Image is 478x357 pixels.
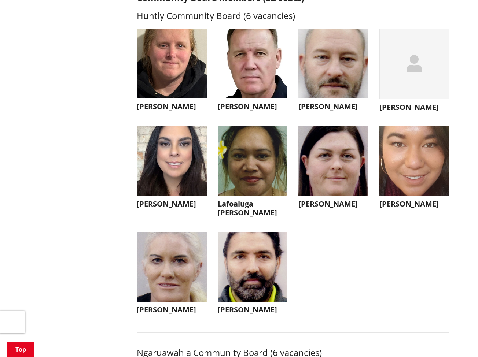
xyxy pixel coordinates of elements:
[218,232,288,302] img: WO-B-HU__SANDHU_J__L6BKv
[137,305,207,314] h3: [PERSON_NAME]
[379,126,449,212] button: [PERSON_NAME]
[137,29,207,115] button: [PERSON_NAME]
[298,200,368,208] h3: [PERSON_NAME]
[298,126,368,212] button: [PERSON_NAME]
[444,326,471,353] iframe: Messenger Launcher
[218,102,288,111] h3: [PERSON_NAME]
[379,126,449,196] img: WO-B-HU__WAWATAI_E__XerB5
[137,102,207,111] h3: [PERSON_NAME]
[218,305,288,314] h3: [PERSON_NAME]
[137,232,207,318] button: [PERSON_NAME]
[7,342,34,357] a: Top
[218,29,288,115] button: [PERSON_NAME]
[298,29,368,98] img: WO-B-HU__PARKER_J__3h2oK
[298,29,368,115] button: [PERSON_NAME]
[137,232,207,302] img: WO-B-HU__JONES_T__fZ6xw
[137,11,449,21] h3: Huntly Community Board (6 vacancies)
[137,200,207,208] h3: [PERSON_NAME]
[137,126,207,196] img: WO-B-HU__FLOYED_A__J4caa
[218,232,288,318] button: [PERSON_NAME]
[379,103,449,112] h3: [PERSON_NAME]
[298,102,368,111] h3: [PERSON_NAME]
[137,126,207,212] button: [PERSON_NAME]
[218,126,288,221] button: Lafoaluga [PERSON_NAME]
[379,29,449,115] button: [PERSON_NAME]
[218,126,288,196] img: WO-B-HU__SAKARIA_L__ySdbA
[298,126,368,196] img: WO-B-HU__MCGAUGHRAN_S__dnUhr
[379,200,449,208] h3: [PERSON_NAME]
[218,29,288,98] img: WO-B-HU__AMOS_P__GSZMW
[137,29,207,98] img: WO-B-HU__TENGU_J__iRvEY
[218,200,288,217] h3: Lafoaluga [PERSON_NAME]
